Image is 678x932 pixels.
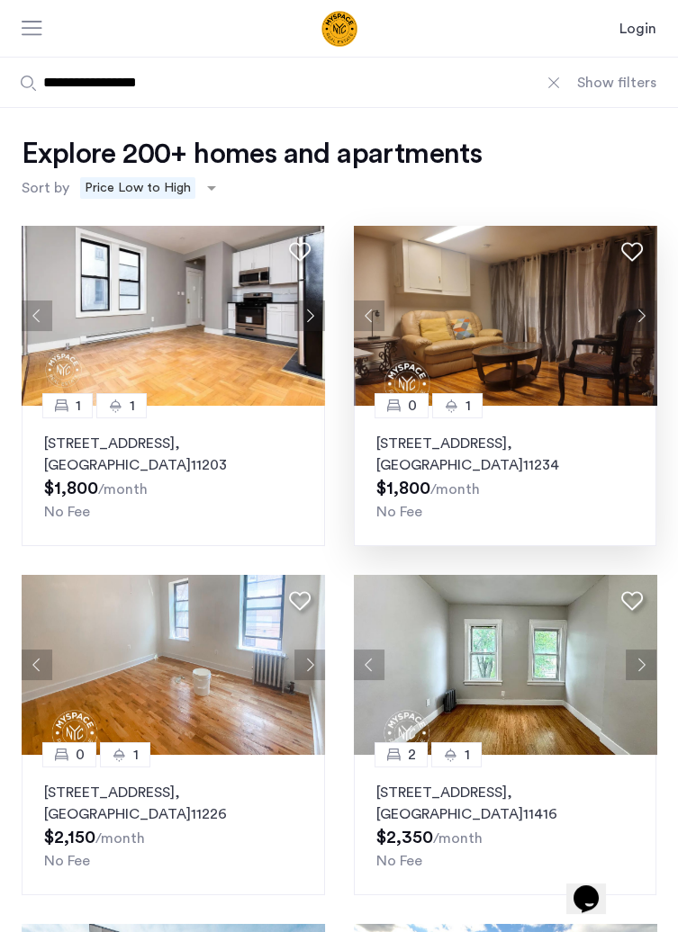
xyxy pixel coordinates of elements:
sub: /month [98,482,148,497]
img: 8515455b-be52-4141-8a40-4c35d33cf98b_638870814355856179.jpeg [354,575,657,755]
a: 11[STREET_ADDRESS], [GEOGRAPHIC_DATA]11203No Fee [22,406,325,546]
button: Previous apartment [22,650,52,680]
span: $2,150 [44,829,95,847]
img: 8515455b-be52-4141-8a40-4c35d33cf98b_638925985418062972.jpeg [354,226,657,406]
span: 2 [408,744,416,766]
img: logo [251,11,428,47]
span: 1 [76,395,81,417]
p: [STREET_ADDRESS] 11416 [376,782,635,825]
a: Login [619,18,656,40]
span: 1 [130,395,135,417]
span: No Fee [44,505,90,519]
p: [STREET_ADDRESS] 11226 [44,782,303,825]
span: 0 [76,744,85,766]
h1: Explore 200+ homes and apartments [22,136,482,172]
button: Next apartment [294,650,325,680]
button: Previous apartment [354,650,384,680]
span: 0 [408,395,417,417]
span: No Fee [376,854,422,868]
button: Next apartment [294,300,325,331]
sub: /month [95,831,145,846]
iframe: chat widget [566,860,624,914]
span: $1,800 [376,479,430,497]
span: No Fee [376,505,422,519]
span: 1 [133,744,139,766]
span: 1 [466,395,471,417]
button: Next apartment [626,650,656,680]
span: 1 [465,744,470,766]
span: $2,350 [376,829,433,847]
a: 01[STREET_ADDRESS], [GEOGRAPHIC_DATA]11226No Fee [22,755,325,895]
button: Next apartment [626,300,656,331]
img: a8b926f1-9a91-4e5e-b036-feb4fe78ee5d_638880945617247159.jpeg [22,226,325,406]
p: [STREET_ADDRESS] 11203 [44,433,303,476]
sub: /month [433,831,483,846]
a: 21[STREET_ADDRESS], [GEOGRAPHIC_DATA]11416No Fee [354,755,657,895]
button: Show or hide filters [577,72,656,94]
span: No Fee [44,854,90,868]
a: 01[STREET_ADDRESS], [GEOGRAPHIC_DATA]11234No Fee [354,406,657,546]
a: Cazamio Logo [251,11,428,47]
button: Previous apartment [22,300,52,331]
span: Price Low to High [80,177,195,199]
button: Previous apartment [354,300,384,331]
label: Sort by [22,177,69,199]
sub: /month [430,482,480,497]
span: $1,800 [44,479,98,497]
img: 1995_638675525555633868.jpeg [22,575,325,755]
p: [STREET_ADDRESS] 11234 [376,433,635,476]
ng-select: sort-apartment [74,172,225,204]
